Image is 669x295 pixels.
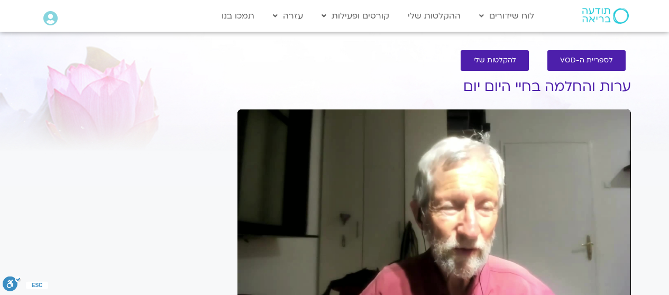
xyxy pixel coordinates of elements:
a: תמכו בנו [216,6,260,26]
a: לספריית ה-VOD [547,50,626,71]
a: עזרה [268,6,308,26]
span: לספריית ה-VOD [560,57,613,64]
span: להקלטות שלי [473,57,516,64]
a: לוח שידורים [474,6,539,26]
a: קורסים ופעילות [316,6,395,26]
a: ההקלטות שלי [402,6,466,26]
a: להקלטות שלי [461,50,529,71]
img: תודעה בריאה [582,8,629,24]
h1: ערות והחלמה בחיי היום יום [237,79,631,95]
